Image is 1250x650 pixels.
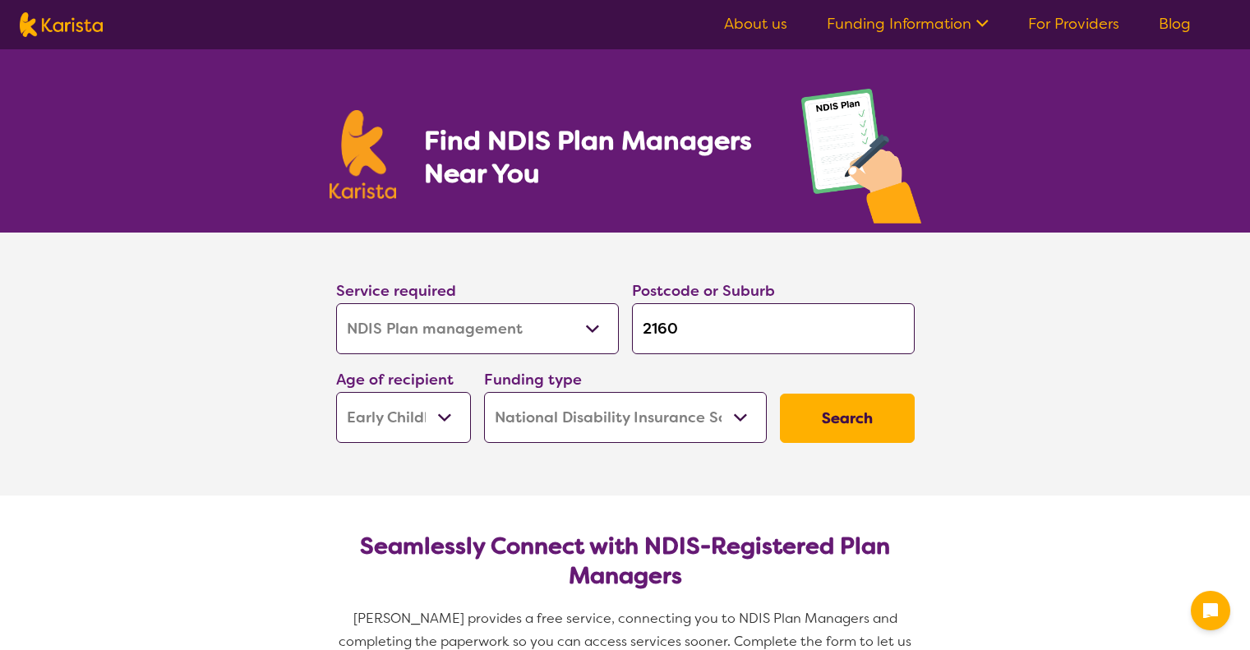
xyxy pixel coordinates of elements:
[349,532,902,591] h2: Seamlessly Connect with NDIS-Registered Plan Managers
[484,370,582,390] label: Funding type
[632,303,915,354] input: Type
[336,370,454,390] label: Age of recipient
[20,12,103,37] img: Karista logo
[827,14,989,34] a: Funding Information
[801,89,921,233] img: plan-management
[780,394,915,443] button: Search
[336,281,456,301] label: Service required
[632,281,775,301] label: Postcode or Suburb
[724,14,787,34] a: About us
[1159,14,1191,34] a: Blog
[1028,14,1119,34] a: For Providers
[330,110,397,199] img: Karista logo
[424,124,768,190] h1: Find NDIS Plan Managers Near You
